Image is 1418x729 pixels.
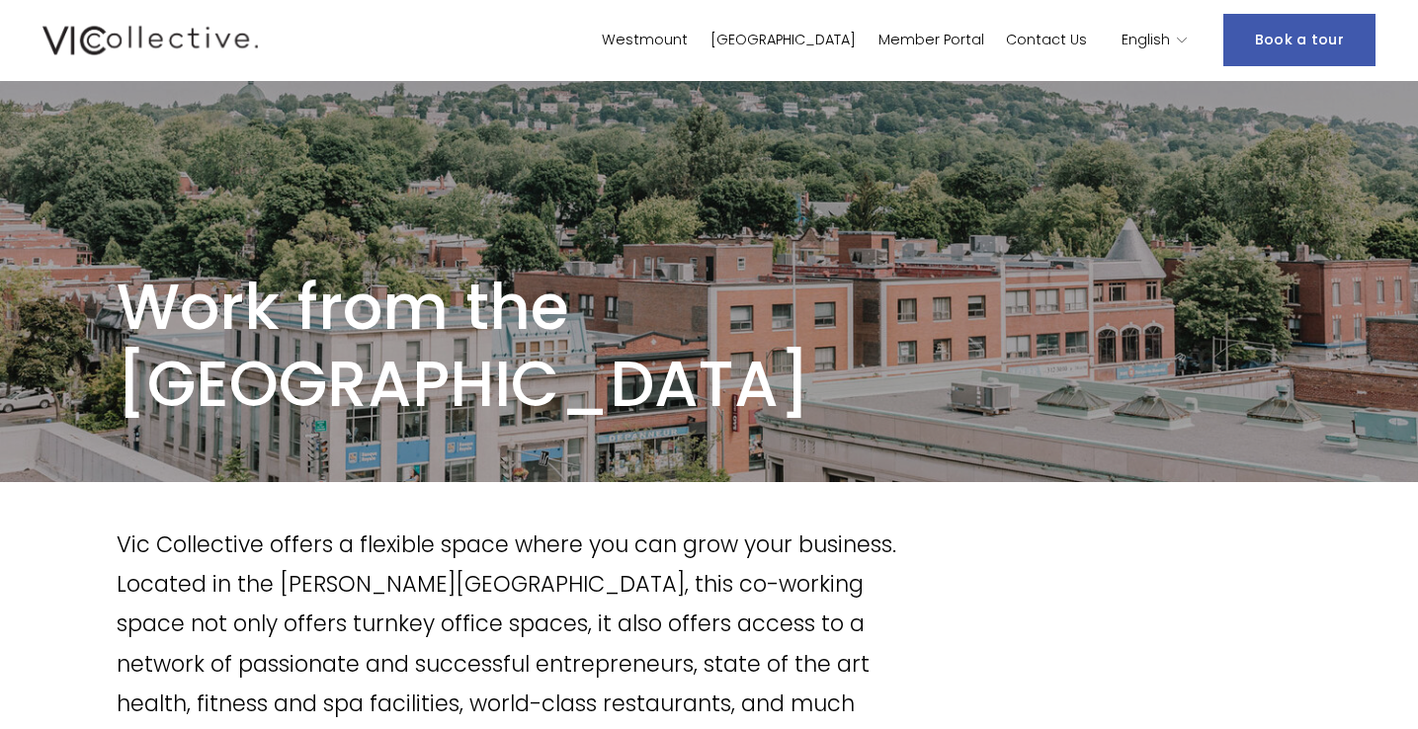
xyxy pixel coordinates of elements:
a: [GEOGRAPHIC_DATA] [710,26,856,54]
span: Work from the [GEOGRAPHIC_DATA] [117,263,810,429]
a: Book a tour [1223,14,1376,66]
span: English [1122,28,1170,53]
a: Member Portal [878,26,984,54]
img: Vic Collective [42,22,258,59]
div: language picker [1122,26,1189,54]
a: Westmount [602,26,688,54]
a: Contact Us [1006,26,1087,54]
